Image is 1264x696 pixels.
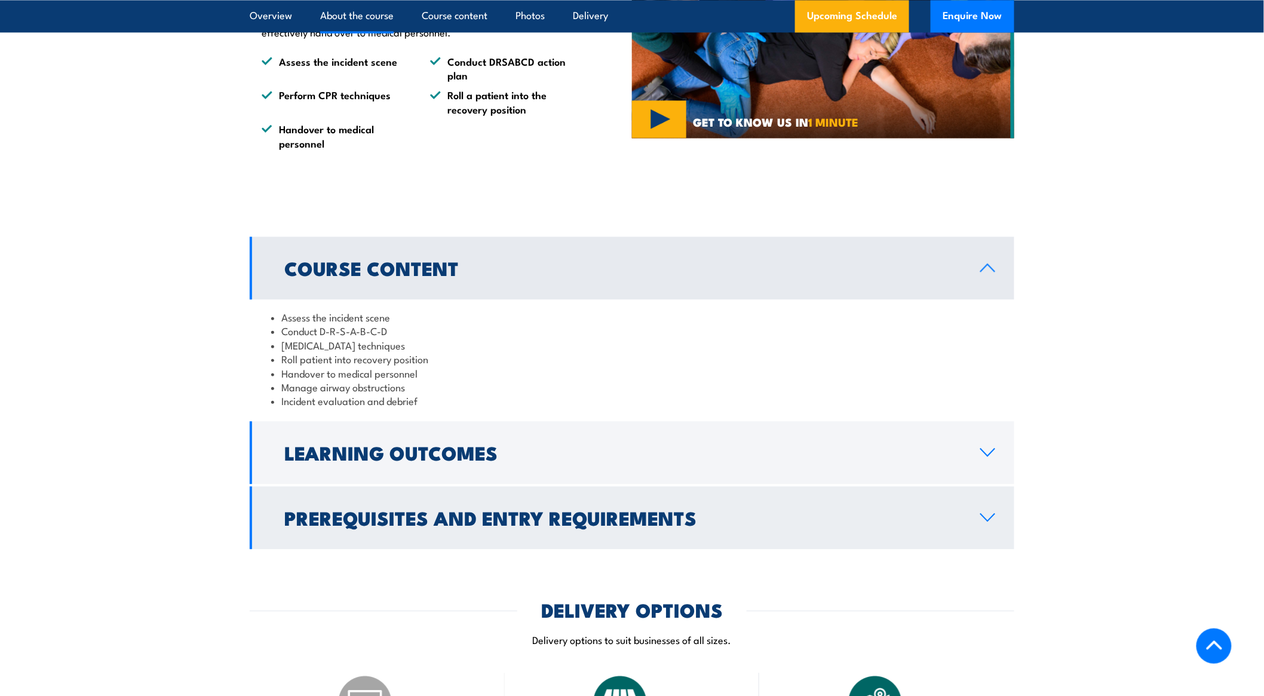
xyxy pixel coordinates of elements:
li: Incident evaluation and debrief [271,394,993,407]
h2: DELIVERY OPTIONS [541,601,723,618]
strong: 1 MINUTE [808,113,858,130]
li: Assess the incident scene [271,310,993,324]
li: Roll a patient into the recovery position [430,88,577,116]
a: Prerequisites and Entry Requirements [250,486,1014,549]
li: Manage airway obstructions [271,380,993,394]
li: Roll patient into recovery position [271,352,993,366]
li: Perform CPR techniques [262,88,409,116]
a: Course Content [250,237,1014,299]
h2: Prerequisites and Entry Requirements [284,509,961,526]
li: Conduct D-R-S-A-B-C-D [271,324,993,338]
span: GET TO KNOW US IN [693,116,858,127]
h2: Learning Outcomes [284,444,961,461]
a: Learning Outcomes [250,421,1014,484]
li: Conduct DRSABCD action plan [430,54,577,82]
li: Handover to medical personnel [262,122,409,150]
li: [MEDICAL_DATA] techniques [271,338,993,352]
li: Assess the incident scene [262,54,409,82]
li: Handover to medical personnel [271,366,993,380]
h2: Course Content [284,259,961,276]
p: Delivery options to suit businesses of all sizes. [250,633,1014,646]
